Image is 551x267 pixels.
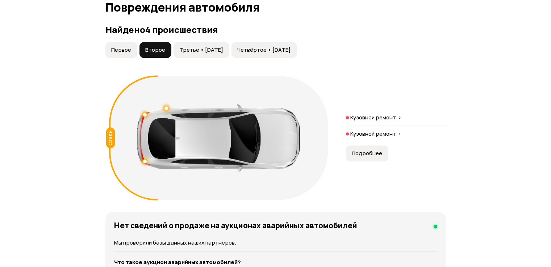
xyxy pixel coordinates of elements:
[237,46,291,54] span: Четвёртое • [DATE]
[350,114,396,121] p: Кузовной ремонт
[111,46,131,54] span: Первое
[145,46,165,54] span: Второе
[105,42,137,58] button: Первое
[346,145,388,161] button: Подробнее
[231,42,297,58] button: Четвёртое • [DATE]
[139,42,171,58] button: Второе
[114,258,241,266] strong: Что такое аукцион аварийных автомобилей?
[179,46,223,54] span: Третье • [DATE]
[114,239,437,247] p: Мы проверили базы данных наших партнёров.
[174,42,229,58] button: Третье • [DATE]
[105,1,446,14] h1: Повреждения автомобиля
[114,221,357,230] h4: Нет сведений о продаже на аукционах аварийных автомобилей
[350,130,396,137] p: Кузовной ремонт
[352,150,382,157] span: Подробнее
[105,25,446,35] h3: Найдено 4 происшествия
[106,127,115,148] div: Сзади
